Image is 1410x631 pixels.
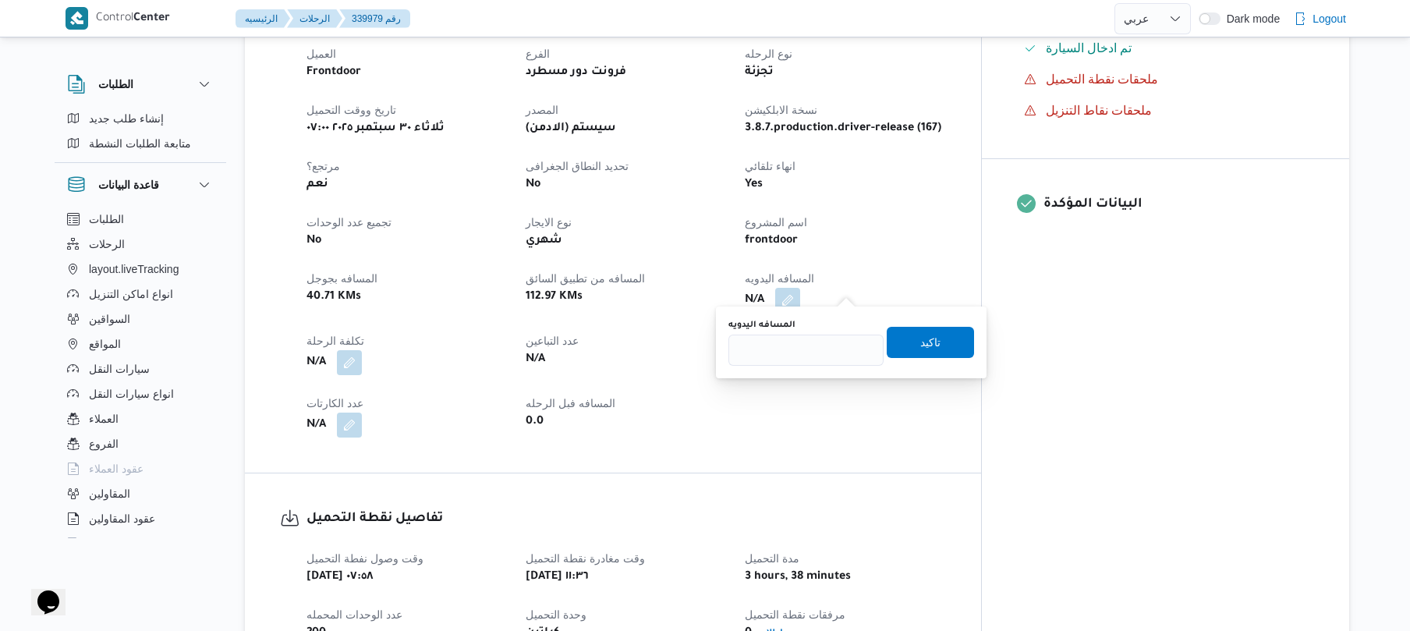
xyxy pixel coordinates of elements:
span: ملحقات نقطة التحميل [1046,70,1159,89]
span: العملاء [89,409,119,428]
span: المصدر [526,104,558,116]
label: المسافه اليدويه [728,319,795,331]
img: X8yXhbKr1z7QwAAAABJRU5ErkJggg== [66,7,88,30]
span: وقت مغادرة نقطة التحميل [526,552,645,565]
span: مرفقات نقطة التحميل [745,608,845,621]
button: انواع اماكن التنزيل [61,282,220,307]
span: عدد الكارتات [306,397,363,409]
span: مرتجع؟ [306,160,340,172]
h3: الطلبات [98,75,133,94]
button: قاعدة البيانات [67,175,214,194]
span: عقود العملاء [89,459,143,478]
b: (سيستم (الادمن [526,119,616,138]
b: [DATE] ٠٧:٥٨ [306,568,374,587]
span: تجميع عدد الوحدات [306,216,391,229]
b: [DATE] ١١:٣٦ [526,568,589,587]
span: الرحلات [89,235,125,253]
button: سيارات النقل [61,356,220,381]
button: الفروع [61,431,220,456]
span: المسافه اليدويه [745,272,814,285]
h3: قاعدة البيانات [98,175,159,194]
button: Logout [1288,3,1352,34]
b: No [306,232,321,250]
button: اجهزة التليفون [61,531,220,556]
button: الطلبات [67,75,214,94]
span: نوع الرحله [745,48,792,60]
div: الطلبات [55,106,226,162]
button: ملحقات نقطة التحميل [1018,67,1314,92]
button: انواع سيارات النقل [61,381,220,406]
span: ملحقات نقاط التنزيل [1046,101,1153,120]
div: قاعدة البيانات [55,207,226,544]
span: تكلفة الرحلة [306,335,364,347]
span: ملحقات نقطة التحميل [1046,73,1159,86]
span: سيارات النقل [89,360,150,378]
b: N/A [526,350,545,369]
b: 40.71 KMs [306,288,361,307]
b: frontdoor [745,232,798,250]
b: فرونت دور مسطرد [526,63,626,82]
span: layout.liveTracking [89,260,179,278]
b: N/A [306,353,326,372]
span: عقود المقاولين [89,509,155,528]
span: إنشاء طلب جديد [89,109,164,128]
span: مدة التحميل [745,552,799,565]
b: نعم [306,175,328,194]
h3: تفاصيل نقطة التحميل [306,509,946,530]
span: العميل [306,48,336,60]
iframe: chat widget [16,569,66,615]
span: تاكيد [920,333,941,352]
span: انواع اماكن التنزيل [89,285,173,303]
b: 3 hours, 38 minutes [745,568,851,587]
button: تاكيد [887,327,974,358]
span: تحديد النطاق الجغرافى [526,160,629,172]
span: تم ادخال السيارة [1046,39,1132,58]
span: المسافه فبل الرحله [526,397,615,409]
button: الطلبات [61,207,220,232]
b: No [526,175,540,194]
span: تاريخ ووقت التحميل [306,104,396,116]
span: Logout [1313,9,1346,28]
b: شهري [526,232,562,250]
span: نوع الايجار [526,216,572,229]
span: وقت وصول نفطة التحميل [306,552,423,565]
span: المواقع [89,335,121,353]
button: الرحلات [287,9,342,28]
b: N/A [306,416,326,434]
span: الفرع [526,48,550,60]
button: العملاء [61,406,220,431]
button: عقود العملاء [61,456,220,481]
b: 112.97 KMs [526,288,583,307]
b: تجزئة [745,63,774,82]
button: 339979 رقم [339,9,410,28]
b: Center [133,12,170,25]
span: تم ادخال السيارة [1046,41,1132,55]
button: الرحلات [61,232,220,257]
span: Dark mode [1220,12,1280,25]
span: متابعة الطلبات النشطة [89,134,191,153]
span: اسم المشروع [745,216,807,229]
button: الرئيسيه [236,9,290,28]
b: ثلاثاء ٣٠ سبتمبر ٢٠٢٥ ٠٧:٠٠ [306,119,445,138]
button: السواقين [61,307,220,331]
button: إنشاء طلب جديد [61,106,220,131]
span: المقاولين [89,484,130,503]
button: المواقع [61,331,220,356]
b: 3.8.7.production.driver-release (167) [745,119,941,138]
span: انهاء تلقائي [745,160,795,172]
span: المسافه من تطبيق السائق [526,272,645,285]
span: الفروع [89,434,119,453]
b: Frontdoor [306,63,361,82]
button: تم ادخال السيارة [1018,36,1314,61]
b: N/A [745,291,764,310]
span: الطلبات [89,210,124,229]
b: Yes [745,175,763,194]
span: اجهزة التليفون [89,534,154,553]
button: layout.liveTracking [61,257,220,282]
span: ملحقات نقاط التنزيل [1046,104,1153,117]
button: ملحقات نقاط التنزيل [1018,98,1314,123]
span: عدد التباعين [526,335,579,347]
button: متابعة الطلبات النشطة [61,131,220,156]
span: السواقين [89,310,130,328]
